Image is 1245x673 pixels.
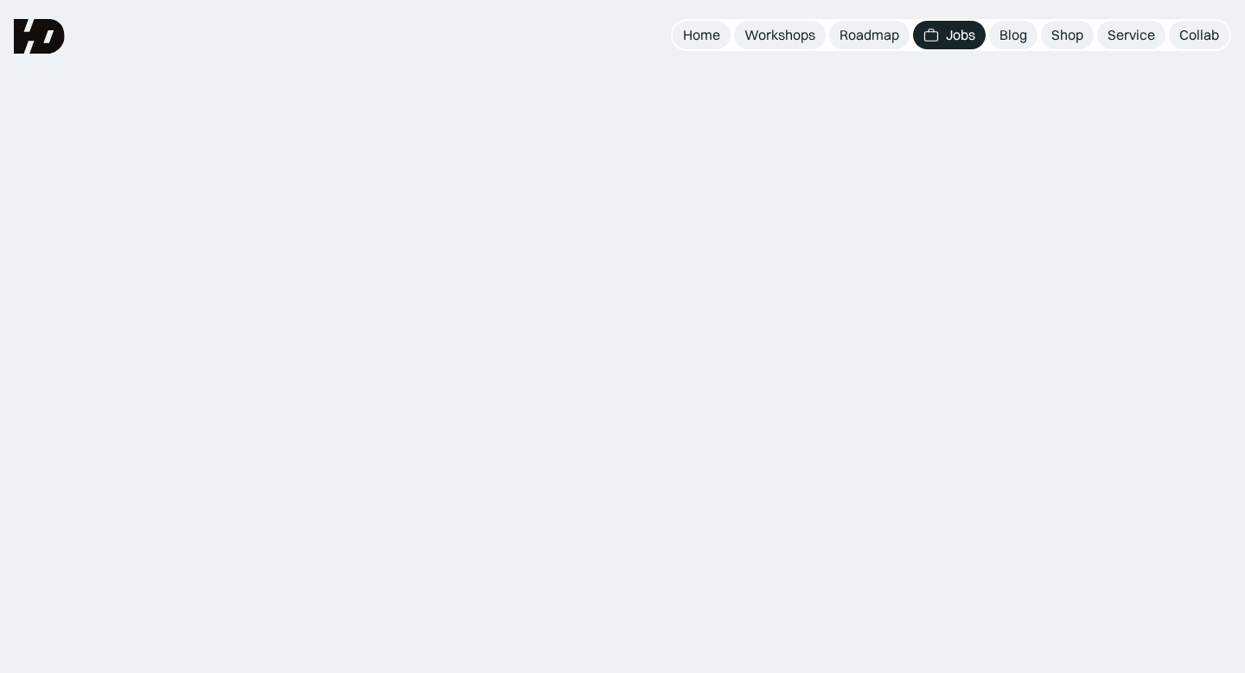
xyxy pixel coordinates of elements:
[683,26,720,44] div: Home
[999,26,1027,44] div: Blog
[946,26,975,44] div: Jobs
[673,21,731,49] a: Home
[829,21,910,49] a: Roadmap
[913,21,986,49] a: Jobs
[1108,26,1155,44] div: Service
[1041,21,1094,49] a: Shop
[989,21,1037,49] a: Blog
[744,26,815,44] div: Workshops
[1097,21,1165,49] a: Service
[1179,26,1219,44] div: Collab
[734,21,826,49] a: Workshops
[1169,21,1229,49] a: Collab
[840,26,899,44] div: Roadmap
[1051,26,1083,44] div: Shop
